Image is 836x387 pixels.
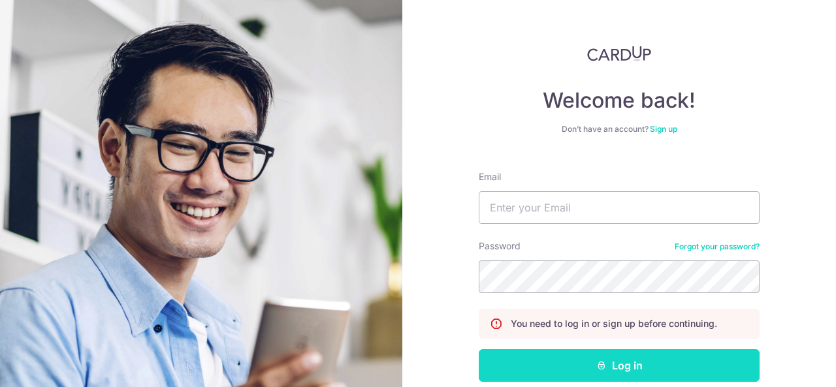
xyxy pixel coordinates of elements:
[479,170,501,183] label: Email
[587,46,651,61] img: CardUp Logo
[511,317,717,330] p: You need to log in or sign up before continuing.
[479,240,521,253] label: Password
[479,87,760,114] h4: Welcome back!
[479,191,760,224] input: Enter your Email
[479,124,760,134] div: Don’t have an account?
[675,241,760,252] a: Forgot your password?
[650,124,677,134] a: Sign up
[479,349,760,382] button: Log in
